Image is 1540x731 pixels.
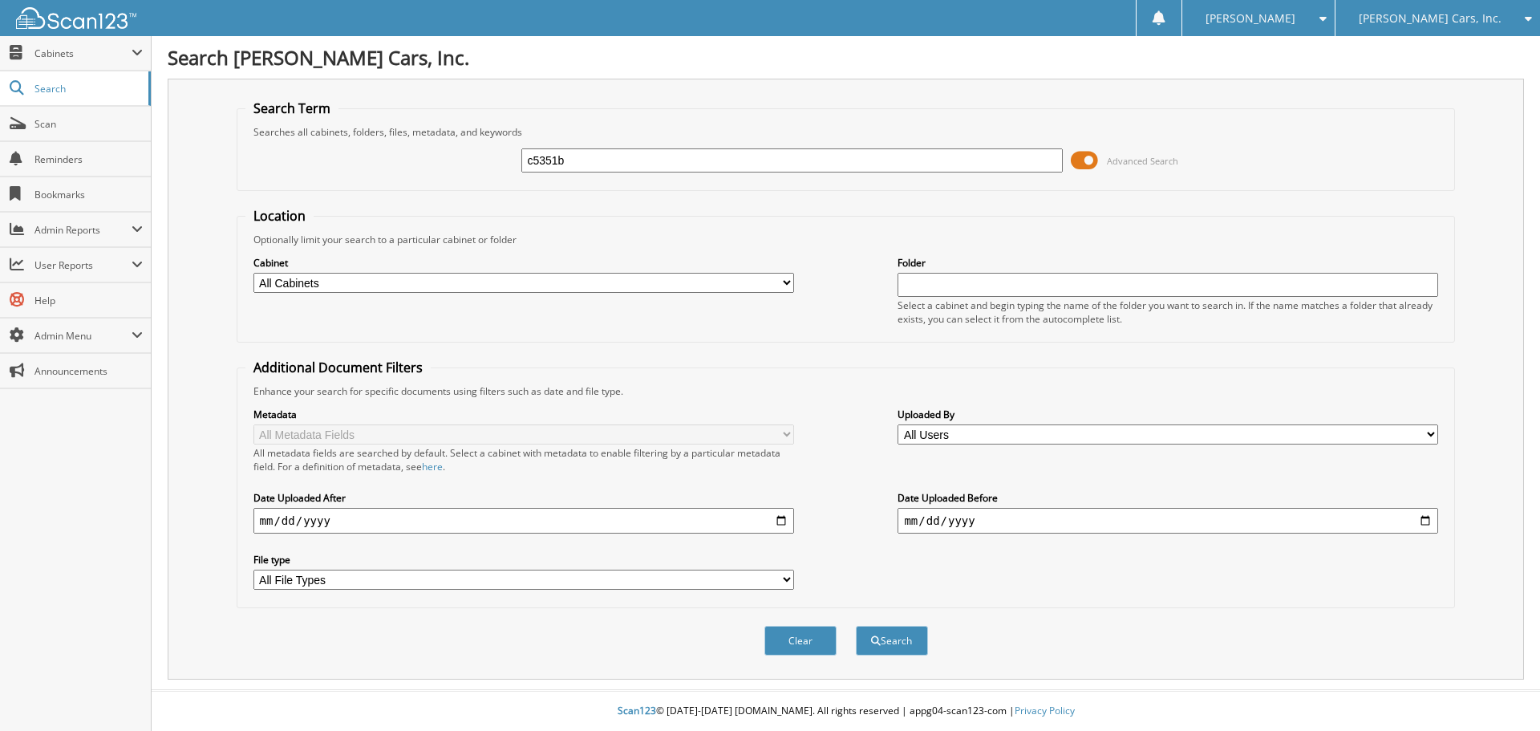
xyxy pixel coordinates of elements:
[34,188,143,201] span: Bookmarks
[16,7,136,29] img: scan123-logo-white.svg
[245,207,314,225] legend: Location
[253,256,794,270] label: Cabinet
[898,508,1438,534] input: end
[34,294,143,307] span: Help
[34,223,132,237] span: Admin Reports
[34,329,132,343] span: Admin Menu
[245,125,1447,139] div: Searches all cabinets, folders, files, metadata, and keywords
[253,553,794,567] label: File type
[34,152,143,166] span: Reminders
[245,99,338,117] legend: Search Term
[34,82,140,95] span: Search
[245,233,1447,246] div: Optionally limit your search to a particular cabinet or folder
[618,704,656,717] span: Scan123
[245,359,431,376] legend: Additional Document Filters
[856,626,928,656] button: Search
[1015,704,1075,717] a: Privacy Policy
[253,408,794,421] label: Metadata
[253,508,794,534] input: start
[34,117,143,131] span: Scan
[1107,155,1178,167] span: Advanced Search
[422,460,443,473] a: here
[764,626,837,656] button: Clear
[1359,14,1501,23] span: [PERSON_NAME] Cars, Inc.
[898,491,1438,505] label: Date Uploaded Before
[152,692,1540,731] div: © [DATE]-[DATE] [DOMAIN_NAME]. All rights reserved | appg04-scan123-com |
[898,298,1438,326] div: Select a cabinet and begin typing the name of the folder you want to search in. If the name match...
[168,44,1524,71] h1: Search [PERSON_NAME] Cars, Inc.
[898,256,1438,270] label: Folder
[898,408,1438,421] label: Uploaded By
[253,446,794,473] div: All metadata fields are searched by default. Select a cabinet with metadata to enable filtering b...
[1460,654,1540,731] iframe: Chat Widget
[245,384,1447,398] div: Enhance your search for specific documents using filters such as date and file type.
[34,364,143,378] span: Announcements
[34,47,132,60] span: Cabinets
[253,491,794,505] label: Date Uploaded After
[34,258,132,272] span: User Reports
[1206,14,1295,23] span: [PERSON_NAME]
